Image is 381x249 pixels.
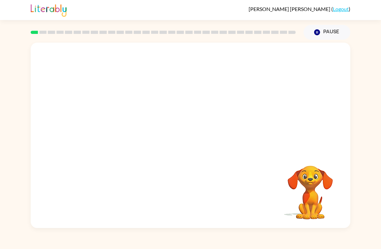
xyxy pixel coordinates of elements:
span: [PERSON_NAME] [PERSON_NAME] [249,6,331,12]
video: Your browser must support playing .mp4 files to use Literably. Please try using another browser. [278,156,343,220]
div: ( ) [249,6,350,12]
button: Pause [304,25,350,40]
img: Literably [31,3,67,17]
a: Logout [333,6,349,12]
